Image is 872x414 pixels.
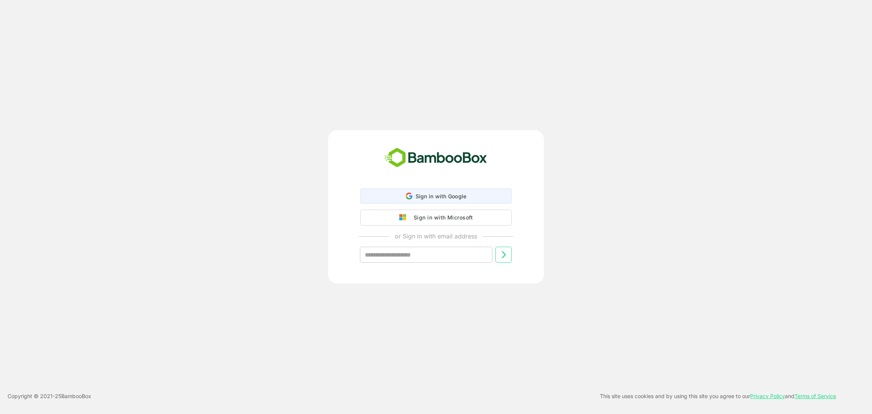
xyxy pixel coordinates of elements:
div: Sign in with Google [360,188,512,204]
p: or Sign in with email address [395,232,477,241]
img: google [399,214,410,221]
span: Sign in with Google [416,193,467,199]
p: This site uses cookies and by using this site you agree to our and [600,392,836,401]
div: Sign in with Microsoft [410,213,473,223]
a: Terms of Service [794,393,836,399]
p: Copyright © 2021- 25 BambooBox [8,392,91,401]
button: Sign in with Microsoft [360,210,512,226]
a: Privacy Policy [750,393,785,399]
img: bamboobox [380,145,491,170]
